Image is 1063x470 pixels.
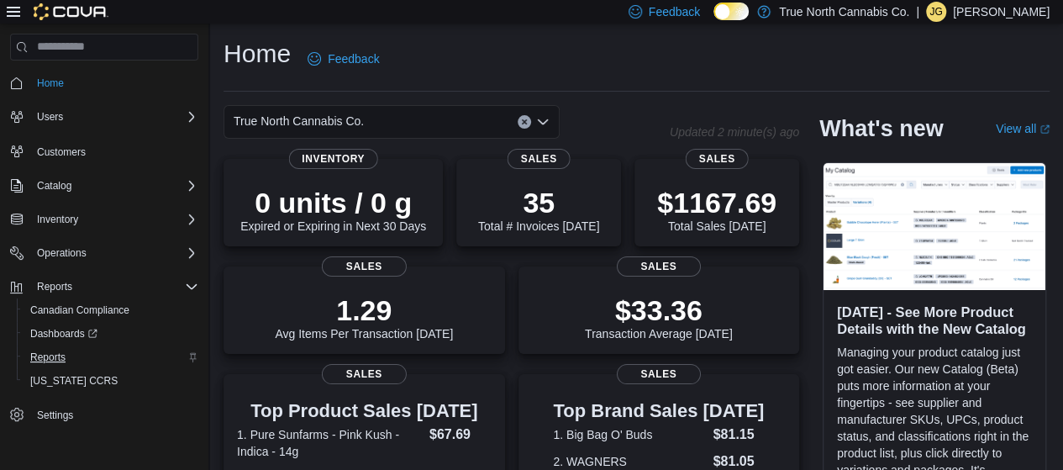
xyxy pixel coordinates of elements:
[713,425,764,445] dd: $81.15
[996,122,1050,135] a: View allExternal link
[37,179,71,193] span: Catalog
[17,298,205,322] button: Canadian Compliance
[686,149,749,169] span: Sales
[34,3,108,20] img: Cova
[24,300,136,320] a: Canadian Compliance
[478,186,599,233] div: Total # Invoices [DATE]
[24,371,124,391] a: [US_STATE] CCRS
[30,107,198,127] span: Users
[37,145,86,159] span: Customers
[37,280,72,293] span: Reports
[237,426,423,460] dt: 1. Pure Sunfarms - Pink Kush - Indica - 14g
[670,125,799,139] p: Updated 2 minute(s) ago
[478,186,599,219] p: 35
[30,142,92,162] a: Customers
[3,403,205,427] button: Settings
[288,149,378,169] span: Inventory
[657,186,776,219] p: $1167.69
[649,3,700,20] span: Feedback
[30,304,129,317] span: Canadian Compliance
[3,174,205,198] button: Catalog
[553,401,764,421] h3: Top Brand Sales [DATE]
[3,139,205,163] button: Customers
[301,42,386,76] a: Feedback
[30,140,198,161] span: Customers
[30,404,198,425] span: Settings
[322,364,406,384] span: Sales
[713,20,714,21] span: Dark Mode
[30,107,70,127] button: Users
[3,275,205,298] button: Reports
[617,364,701,384] span: Sales
[779,2,909,22] p: True North Cannabis Co.
[322,256,406,277] span: Sales
[30,209,85,230] button: Inventory
[553,453,706,470] dt: 2. WAGNERS
[819,115,943,142] h2: What's new
[24,347,198,367] span: Reports
[1039,124,1050,135] svg: External link
[17,322,205,346] a: Dashboards
[224,37,291,71] h1: Home
[275,293,453,327] p: 1.29
[37,213,78,226] span: Inventory
[328,50,379,67] span: Feedback
[429,425,492,445] dd: $67.69
[37,110,63,124] span: Users
[234,111,364,131] span: True North Cannabis Co.
[657,186,776,233] div: Total Sales [DATE]
[30,243,93,263] button: Operations
[713,3,749,20] input: Dark Mode
[553,426,706,443] dt: 1. Big Bag O' Buds
[24,324,198,344] span: Dashboards
[24,347,72,367] a: Reports
[37,409,73,422] span: Settings
[30,73,71,93] a: Home
[30,374,118,388] span: [US_STATE] CCRS
[508,149,571,169] span: Sales
[585,293,733,341] div: Transaction Average [DATE]
[240,186,426,233] div: Expired or Expiring in Next 30 Days
[240,186,426,219] p: 0 units / 0 g
[30,176,198,196] span: Catalog
[37,246,87,260] span: Operations
[24,300,198,320] span: Canadian Compliance
[30,176,78,196] button: Catalog
[17,369,205,393] button: [US_STATE] CCRS
[17,346,205,369] button: Reports
[837,304,1032,337] h3: [DATE] - See More Product Details with the New Catalog
[3,71,205,95] button: Home
[30,405,80,425] a: Settings
[30,351,66,364] span: Reports
[24,324,104,344] a: Dashboards
[30,72,198,93] span: Home
[24,371,198,391] span: Washington CCRS
[3,241,205,265] button: Operations
[953,2,1050,22] p: [PERSON_NAME]
[3,208,205,231] button: Inventory
[30,209,198,230] span: Inventory
[617,256,701,277] span: Sales
[37,77,64,90] span: Home
[30,327,97,341] span: Dashboards
[3,105,205,129] button: Users
[275,293,453,341] div: Avg Items Per Transaction [DATE]
[30,243,198,263] span: Operations
[929,2,942,22] span: JG
[30,277,79,297] button: Reports
[30,277,198,297] span: Reports
[536,115,550,129] button: Open list of options
[585,293,733,327] p: $33.36
[237,401,492,421] h3: Top Product Sales [DATE]
[926,2,946,22] div: Jessica Gallant
[916,2,919,22] p: |
[518,115,531,129] button: Clear input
